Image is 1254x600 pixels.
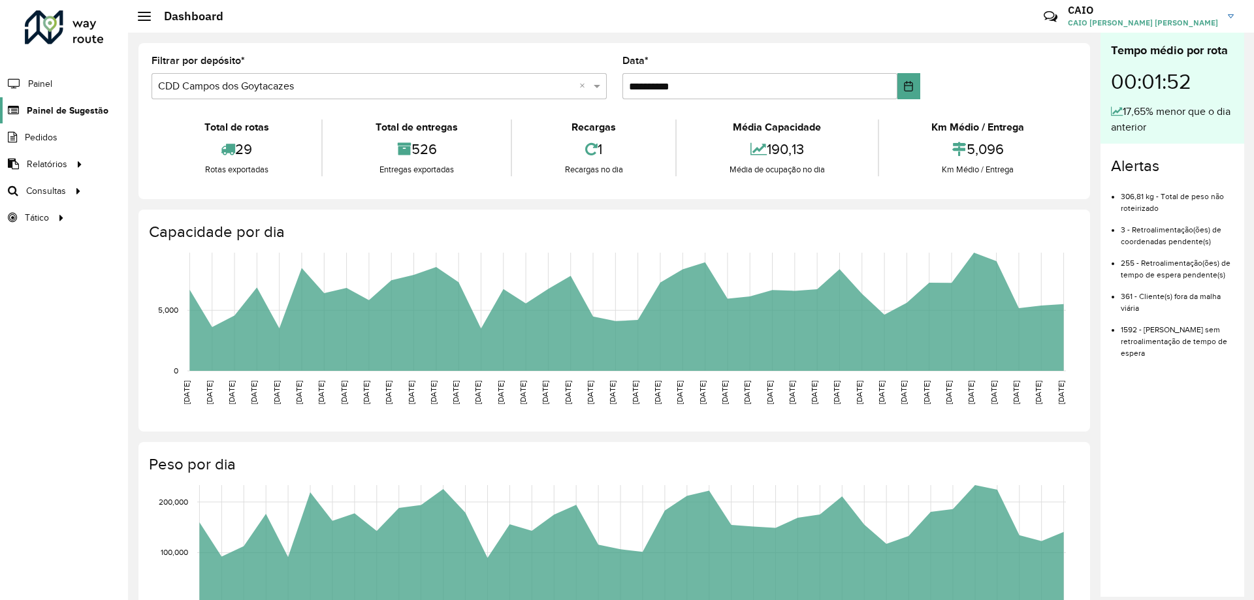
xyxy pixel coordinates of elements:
span: Clear all [579,78,590,94]
text: [DATE] [451,381,460,404]
text: [DATE] [227,381,236,404]
text: [DATE] [272,381,281,404]
span: CAIO [PERSON_NAME] [PERSON_NAME] [1068,17,1218,29]
text: [DATE] [788,381,796,404]
div: 29 [155,135,318,163]
text: [DATE] [295,381,303,404]
text: [DATE] [631,381,639,404]
li: 1592 - [PERSON_NAME] sem retroalimentação de tempo de espera [1121,314,1234,359]
li: 361 - Cliente(s) fora da malha viária [1121,281,1234,314]
div: Entregas exportadas [326,163,507,176]
h4: Alertas [1111,157,1234,176]
text: 0 [174,366,178,375]
h4: Capacidade por dia [149,223,1077,242]
div: Km Médio / Entrega [882,119,1074,135]
text: [DATE] [586,381,594,404]
text: [DATE] [743,381,751,404]
h3: CAIO [1068,4,1218,16]
text: [DATE] [362,381,370,404]
div: 526 [326,135,507,163]
text: [DATE] [340,381,348,404]
div: Tempo médio por rota [1111,42,1234,59]
div: Total de rotas [155,119,318,135]
div: Recargas no dia [515,163,672,176]
text: [DATE] [653,381,662,404]
text: [DATE] [765,381,774,404]
text: [DATE] [249,381,258,404]
text: [DATE] [899,381,908,404]
text: [DATE] [832,381,841,404]
span: Painel [28,77,52,91]
h2: Dashboard [151,9,223,24]
text: [DATE] [1057,381,1065,404]
button: Choose Date [897,73,920,99]
div: Total de entregas [326,119,507,135]
text: [DATE] [541,381,549,404]
span: Pedidos [25,131,57,144]
text: [DATE] [474,381,482,404]
text: [DATE] [675,381,684,404]
text: [DATE] [317,381,325,404]
text: [DATE] [205,381,214,404]
div: Recargas [515,119,672,135]
label: Data [622,53,649,69]
text: 200,000 [159,497,188,506]
div: Média Capacidade [680,119,874,135]
a: Contato Rápido [1037,3,1065,31]
div: 00:01:52 [1111,59,1234,104]
text: [DATE] [855,381,863,404]
text: 5,000 [158,306,178,314]
text: [DATE] [1012,381,1020,404]
span: Consultas [26,184,66,198]
text: [DATE] [967,381,975,404]
li: 3 - Retroalimentação(ões) de coordenadas pendente(s) [1121,214,1234,247]
text: [DATE] [608,381,617,404]
div: Média de ocupação no dia [680,163,874,176]
text: [DATE] [877,381,886,404]
span: Painel de Sugestão [27,104,108,118]
text: [DATE] [1034,381,1042,404]
div: Rotas exportadas [155,163,318,176]
div: Km Médio / Entrega [882,163,1074,176]
div: 1 [515,135,672,163]
text: [DATE] [407,381,415,404]
text: [DATE] [182,381,191,404]
text: 100,000 [161,548,188,557]
label: Filtrar por depósito [152,53,245,69]
text: [DATE] [564,381,572,404]
text: [DATE] [519,381,527,404]
text: [DATE] [429,381,438,404]
li: 255 - Retroalimentação(ões) de tempo de espera pendente(s) [1121,247,1234,281]
span: Relatórios [27,157,67,171]
text: [DATE] [944,381,953,404]
text: [DATE] [384,381,393,404]
span: Tático [25,211,49,225]
text: [DATE] [496,381,505,404]
text: [DATE] [720,381,729,404]
text: [DATE] [810,381,818,404]
text: [DATE] [989,381,998,404]
text: [DATE] [922,381,931,404]
div: 5,096 [882,135,1074,163]
div: 17,65% menor que o dia anterior [1111,104,1234,135]
li: 306,81 kg - Total de peso não roteirizado [1121,181,1234,214]
text: [DATE] [698,381,707,404]
div: 190,13 [680,135,874,163]
h4: Peso por dia [149,455,1077,474]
